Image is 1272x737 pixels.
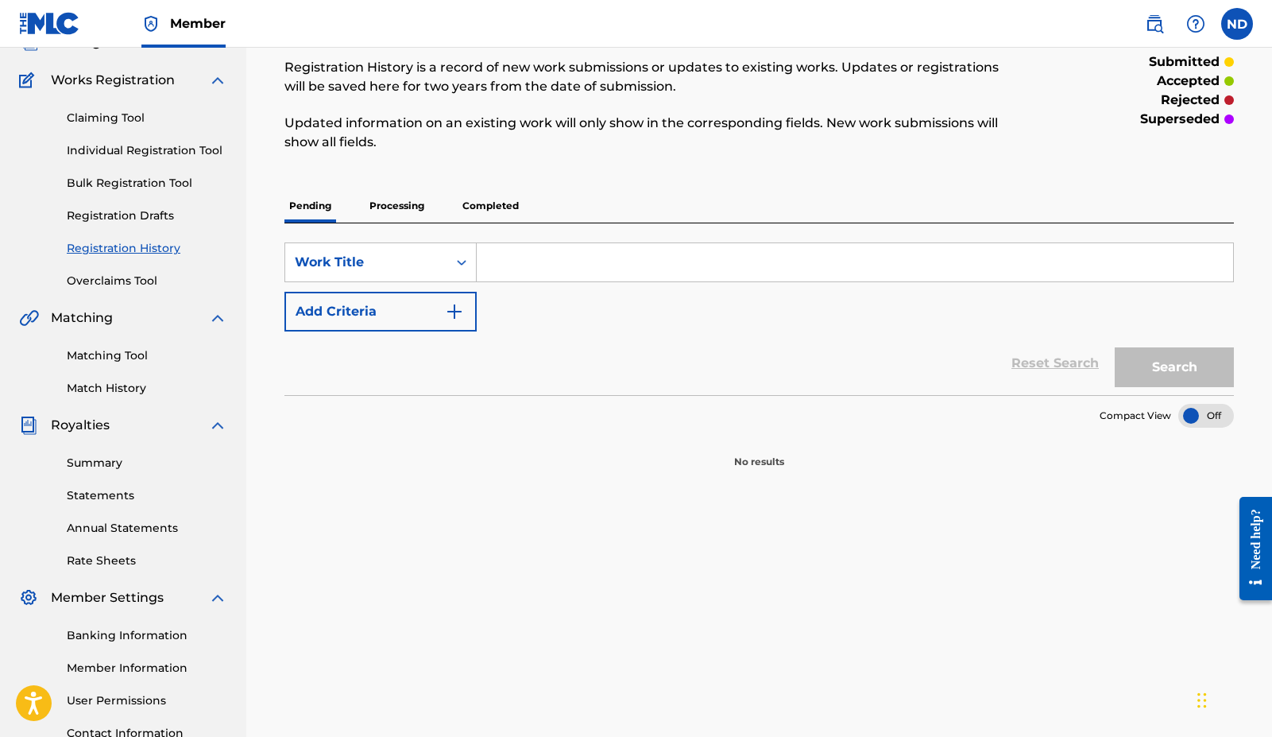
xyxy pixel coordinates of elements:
[19,33,101,52] a: CatalogCatalog
[734,436,784,469] p: No results
[1145,14,1164,33] img: search
[1186,14,1205,33] img: help
[67,455,227,471] a: Summary
[284,242,1234,395] form: Search Form
[284,114,1015,152] p: Updated information on an existing work will only show in the corresponding fields. New work subm...
[141,14,160,33] img: Top Rightsholder
[208,308,227,328] img: expand
[295,253,438,272] div: Work Title
[445,302,464,321] img: 9d2ae6d4665cec9f34b9.svg
[67,660,227,677] a: Member Information
[51,308,113,328] span: Matching
[67,208,227,224] a: Registration Drafts
[1139,8,1170,40] a: Public Search
[19,308,39,328] img: Matching
[51,71,175,90] span: Works Registration
[208,588,227,607] img: expand
[1157,72,1220,91] p: accepted
[1193,661,1272,737] iframe: Chat Widget
[67,347,227,364] a: Matching Tool
[208,416,227,435] img: expand
[1140,110,1220,129] p: superseded
[284,292,477,332] button: Add Criteria
[67,240,227,257] a: Registration History
[19,71,40,90] img: Works Registration
[1180,8,1212,40] div: Help
[1221,8,1253,40] div: User Menu
[67,692,227,709] a: User Permissions
[284,189,336,223] p: Pending
[19,12,80,35] img: MLC Logo
[67,110,227,126] a: Claiming Tool
[170,14,226,33] span: Member
[1100,409,1171,423] span: Compact View
[19,588,38,607] img: Member Settings
[19,416,38,435] img: Royalties
[67,380,227,397] a: Match History
[458,189,524,223] p: Completed
[284,58,1015,96] p: Registration History is a record of new work submissions or updates to existing works. Updates or...
[1161,91,1220,110] p: rejected
[1197,677,1207,724] div: Drag
[51,588,164,607] span: Member Settings
[51,416,110,435] span: Royalties
[67,142,227,159] a: Individual Registration Tool
[1228,480,1272,616] iframe: Resource Center
[365,189,429,223] p: Processing
[67,273,227,289] a: Overclaims Tool
[67,175,227,192] a: Bulk Registration Tool
[1149,52,1220,72] p: submitted
[67,627,227,644] a: Banking Information
[67,487,227,504] a: Statements
[67,520,227,537] a: Annual Statements
[67,553,227,569] a: Rate Sheets
[208,71,227,90] img: expand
